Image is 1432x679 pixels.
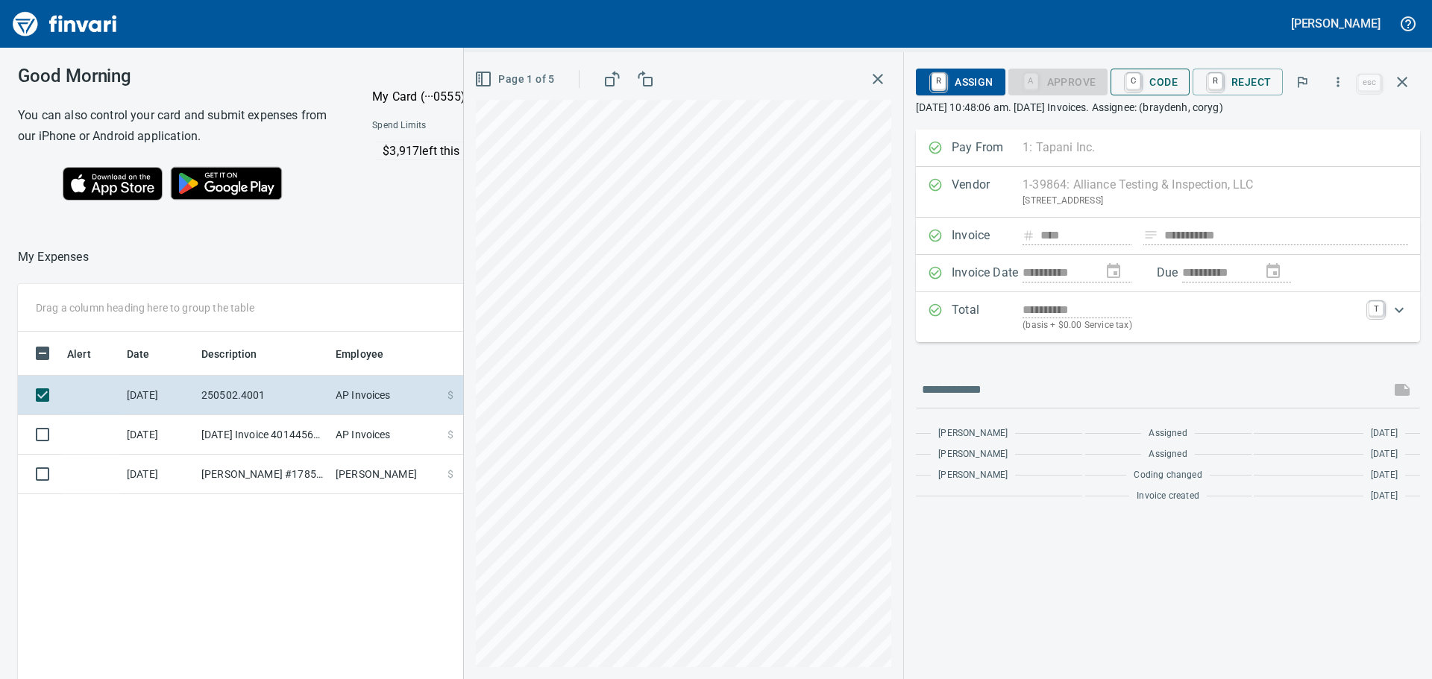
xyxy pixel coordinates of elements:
span: $ [447,467,453,481]
span: [DATE] [1371,489,1398,504]
img: Finvari [9,6,121,42]
button: Page 1 of 5 [471,66,560,93]
span: Coding changed [1134,468,1202,483]
span: Description [201,345,277,363]
span: Close invoice [1354,64,1420,100]
p: Total [952,301,1023,333]
button: [PERSON_NAME] [1287,12,1384,35]
td: [DATE] Invoice 401445699 from Xylem Dewatering Solutions Inc (1-11136) [195,415,330,455]
button: RAssign [916,69,1005,95]
div: Coding Required [1008,75,1108,87]
button: RReject [1193,69,1283,95]
p: My Card (···0555) [372,88,484,106]
a: R [1208,73,1222,89]
span: Reject [1205,69,1271,95]
td: [DATE] [121,376,195,415]
span: Alert [67,345,110,363]
span: [DATE] [1371,468,1398,483]
button: More [1322,66,1354,98]
td: [PERSON_NAME] [330,455,442,494]
span: Invoice created [1137,489,1199,504]
p: [DATE] 10:48:06 am. [DATE] Invoices. Assignee: (braydenh, coryg) [916,100,1420,115]
img: Get it on Google Play [163,159,291,208]
h3: Good Morning [18,66,335,86]
span: 12,355.00 [462,388,510,402]
span: Assigned [1149,447,1187,462]
h5: [PERSON_NAME] [1291,16,1381,31]
button: Flag [1286,66,1319,98]
span: This records your message into the invoice and notifies anyone mentioned [1384,372,1420,408]
span: Date [127,345,169,363]
a: C [1126,73,1140,89]
span: $ [447,427,453,442]
p: $3,917 left this month [383,142,685,160]
span: [PERSON_NAME] [938,426,1008,441]
p: Online allowed [360,160,686,175]
p: (basis + $0.00 Service tax) [1023,318,1360,333]
span: [PERSON_NAME] [938,468,1008,483]
span: Amount [453,345,510,363]
td: 250502.4001 [195,376,330,415]
div: Expand [916,292,1420,342]
span: [PERSON_NAME] [938,447,1008,462]
h6: You can also control your card and submit expenses from our iPhone or Android application. [18,105,335,147]
span: Assign [928,69,993,95]
td: [DATE] [121,455,195,494]
span: Assigned [1149,426,1187,441]
span: [DATE] [1371,447,1398,462]
span: Alert [67,345,91,363]
p: Drag a column heading here to group the table [36,300,254,315]
span: Spend Limits [372,119,555,133]
span: Description [201,345,257,363]
td: AP Invoices [330,415,442,455]
span: $ [447,388,453,402]
a: T [1369,301,1384,316]
span: [DATE] [1371,426,1398,441]
span: Code [1122,69,1178,95]
span: Employee [336,345,403,363]
span: Page 1 of 5 [477,70,554,89]
button: CCode [1111,69,1190,95]
a: R [932,73,946,89]
a: esc [1358,75,1381,91]
td: AP Invoices [330,376,442,415]
td: [PERSON_NAME] #1785 Nampa ID [195,455,330,494]
img: Download on the App Store [63,167,163,200]
span: Date [127,345,150,363]
td: [DATE] [121,415,195,455]
span: Employee [336,345,383,363]
p: My Expenses [18,248,89,266]
nav: breadcrumb [18,248,89,266]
